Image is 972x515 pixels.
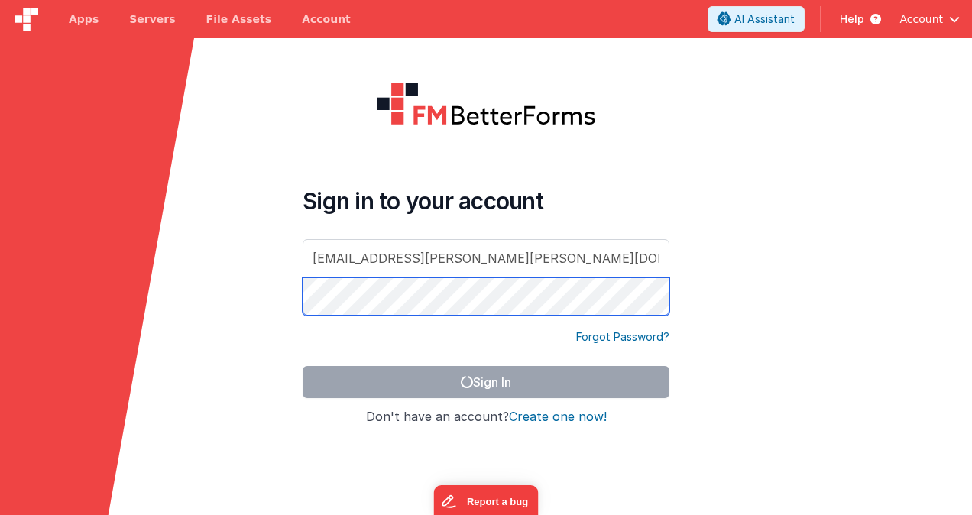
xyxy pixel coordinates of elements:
h4: Don't have an account? [303,410,669,424]
button: AI Assistant [708,6,805,32]
a: Forgot Password? [576,329,669,345]
span: Help [840,11,864,27]
button: Sign In [303,366,669,398]
button: Account [899,11,960,27]
button: Create one now! [509,410,607,424]
span: Account [899,11,943,27]
input: Email Address [303,239,669,277]
span: Servers [129,11,175,27]
h4: Sign in to your account [303,187,669,215]
span: Apps [69,11,99,27]
span: AI Assistant [734,11,795,27]
span: File Assets [206,11,272,27]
